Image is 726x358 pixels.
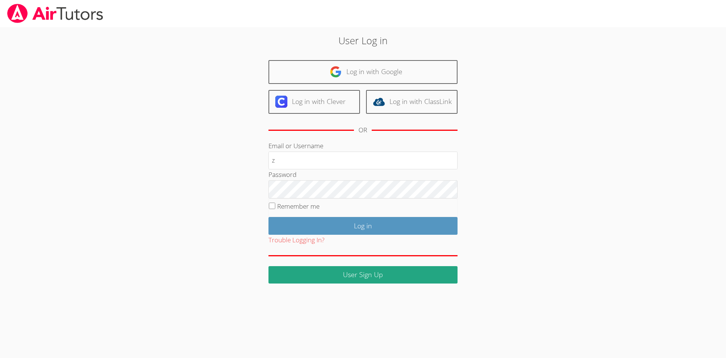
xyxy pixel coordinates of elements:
label: Remember me [277,202,320,211]
img: airtutors_banner-c4298cdbf04f3fff15de1276eac7730deb9818008684d7c2e4769d2f7ddbe033.png [6,4,104,23]
label: Email or Username [268,141,323,150]
div: OR [358,125,367,136]
img: classlink-logo-d6bb404cc1216ec64c9a2012d9dc4662098be43eaf13dc465df04b49fa7ab582.svg [373,96,385,108]
a: Log in with ClassLink [366,90,458,114]
a: Log in with Google [268,60,458,84]
h2: User Log in [167,33,559,48]
input: Log in [268,217,458,235]
a: User Sign Up [268,266,458,284]
label: Password [268,170,296,179]
img: google-logo-50288ca7cdecda66e5e0955fdab243c47b7ad437acaf1139b6f446037453330a.svg [330,66,342,78]
img: clever-logo-6eab21bc6e7a338710f1a6ff85c0baf02591cd810cc4098c63d3a4b26e2feb20.svg [275,96,287,108]
button: Trouble Logging In? [268,235,324,246]
a: Log in with Clever [268,90,360,114]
